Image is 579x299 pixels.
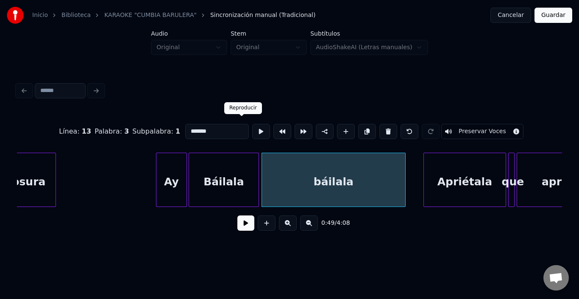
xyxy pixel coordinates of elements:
[310,31,428,36] label: Subtítulos
[210,11,315,20] span: Sincronización manual (Tradicional)
[7,7,24,24] img: youka
[32,11,315,20] nav: breadcrumb
[175,127,180,135] span: 1
[95,126,129,137] div: Palabra :
[543,265,569,291] div: Chat abierto
[534,8,572,23] button: Guardar
[59,126,91,137] div: Línea :
[231,31,307,36] label: Stem
[151,31,227,36] label: Audio
[321,219,342,227] div: /
[132,126,180,137] div: Subpalabra :
[337,219,350,227] span: 4:08
[32,11,48,20] a: Inicio
[82,127,91,135] span: 13
[490,8,531,23] button: Cancelar
[124,127,129,135] span: 3
[104,11,197,20] a: KARAOKE "CUMBIA BARULERA"
[441,124,523,139] button: Toggle
[229,105,257,112] div: Reproducir
[61,11,91,20] a: Biblioteca
[321,219,334,227] span: 0:49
